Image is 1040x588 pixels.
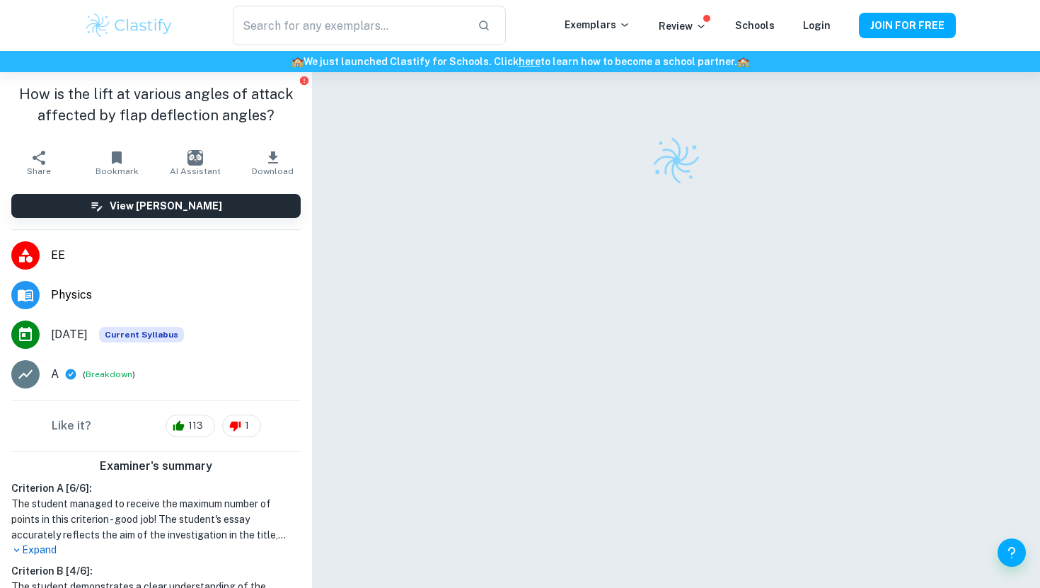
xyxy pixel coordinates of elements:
[11,480,301,496] h6: Criterion A [ 6 / 6 ]:
[52,417,91,434] h6: Like it?
[51,247,301,264] span: EE
[735,20,775,31] a: Schools
[803,20,831,31] a: Login
[222,415,261,437] div: 1
[6,458,306,475] h6: Examiner's summary
[51,366,59,383] p: A
[237,419,257,433] span: 1
[99,327,184,342] span: Current Syllabus
[252,166,294,176] span: Download
[27,166,51,176] span: Share
[99,327,184,342] div: This exemplar is based on the current syllabus. Feel free to refer to it for inspiration/ideas wh...
[187,150,203,166] img: AI Assistant
[51,326,88,343] span: [DATE]
[233,6,466,45] input: Search for any exemplars...
[11,194,301,218] button: View [PERSON_NAME]
[110,198,222,214] h6: View [PERSON_NAME]
[234,143,312,183] button: Download
[84,11,174,40] img: Clastify logo
[166,415,215,437] div: 113
[565,17,630,33] p: Exemplars
[86,368,132,381] button: Breakdown
[11,496,301,543] h1: The student managed to receive the maximum number of points in this criterion - good job! The stu...
[649,133,704,188] img: Clastify logo
[859,13,956,38] button: JOIN FOR FREE
[3,54,1037,69] h6: We just launched Clastify for Schools. Click to learn how to become a school partner.
[83,368,135,381] span: ( )
[78,143,156,183] button: Bookmark
[998,538,1026,567] button: Help and Feedback
[96,166,139,176] span: Bookmark
[659,18,707,34] p: Review
[11,543,301,558] p: Expand
[737,56,749,67] span: 🏫
[291,56,304,67] span: 🏫
[519,56,541,67] a: here
[51,287,301,304] span: Physics
[11,563,301,579] h6: Criterion B [ 4 / 6 ]:
[180,419,211,433] span: 113
[299,75,309,86] button: Report issue
[11,83,301,126] h1: How is the lift at various angles of attack affected by flap deflection angles?
[170,166,221,176] span: AI Assistant
[156,143,234,183] button: AI Assistant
